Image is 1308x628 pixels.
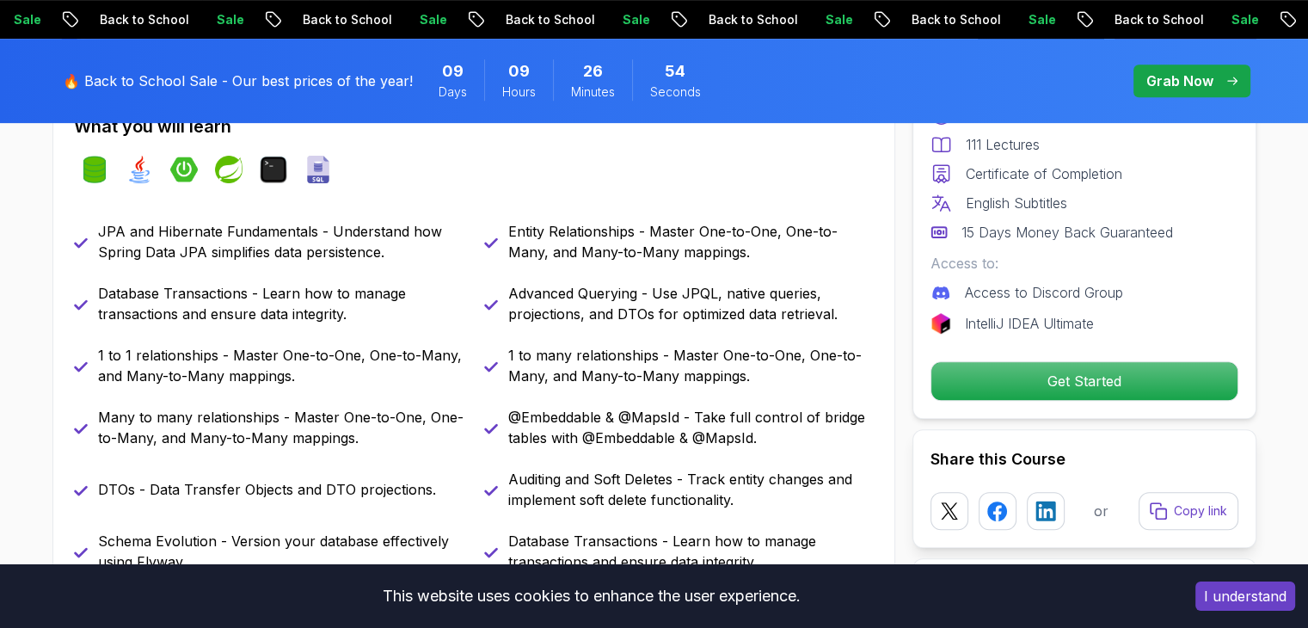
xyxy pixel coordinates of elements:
p: Access to Discord Group [965,282,1123,303]
span: 9 Hours [508,59,530,83]
p: Back to School [451,11,568,28]
img: spring-data-jpa logo [81,156,108,183]
p: Database Transactions - Learn how to manage transactions and ensure data integrity. [98,283,464,324]
p: Get Started [931,362,1237,400]
img: sql logo [304,156,332,183]
button: Copy link [1139,492,1238,530]
img: spring logo [215,156,243,183]
button: Accept cookies [1195,582,1295,611]
p: @Embeddable & @MapsId - Take full control of bridge tables with @Embeddable & @MapsId. [508,407,874,448]
span: 26 Minutes [583,59,603,83]
p: Entity Relationships - Master One-to-One, One-to-Many, and Many-to-Many mappings. [508,221,874,262]
img: jetbrains logo [930,313,951,334]
span: 54 Seconds [665,59,685,83]
p: Sale [771,11,826,28]
p: Sale [162,11,217,28]
p: Sale [365,11,420,28]
p: Grab Now [1146,71,1213,91]
p: Sale [1176,11,1231,28]
p: Schema Evolution - Version your database effectively using Flyway. [98,531,464,572]
p: Back to School [45,11,162,28]
button: Get Started [930,361,1238,401]
img: terminal logo [260,156,287,183]
p: Many to many relationships - Master One-to-One, One-to-Many, and Many-to-Many mappings. [98,407,464,448]
p: Back to School [1059,11,1176,28]
p: 111 Lectures [966,134,1040,155]
p: Advanced Querying - Use JPQL, native queries, projections, and DTOs for optimized data retrieval. [508,283,874,324]
p: Back to School [857,11,973,28]
p: 15 Days Money Back Guaranteed [961,222,1173,243]
p: Sale [973,11,1029,28]
p: 1 to 1 relationships - Master One-to-One, One-to-Many, and Many-to-Many mappings. [98,345,464,386]
p: Copy link [1174,502,1227,520]
p: Back to School [654,11,771,28]
img: spring-boot logo [170,156,198,183]
img: java logo [126,156,153,183]
p: IntelliJ IDEA Ultimate [965,313,1094,334]
h2: Share this Course [930,447,1238,471]
h2: What you will learn [74,114,874,139]
p: English Subtitles [966,193,1067,213]
p: JPA and Hibernate Fundamentals - Understand how Spring Data JPA simplifies data persistence. [98,221,464,262]
p: Access to: [930,253,1238,274]
p: Database Transactions - Learn how to manage transactions and ensure data integrity. [508,531,874,572]
div: This website uses cookies to enhance the user experience. [13,577,1170,615]
span: Seconds [650,83,701,101]
p: Auditing and Soft Deletes - Track entity changes and implement soft delete functionality. [508,469,874,510]
p: DTOs - Data Transfer Objects and DTO projections. [98,479,436,500]
span: 9 Days [442,59,464,83]
span: Days [439,83,467,101]
p: or [1094,501,1108,521]
p: 1 to many relationships - Master One-to-One, One-to-Many, and Many-to-Many mappings. [508,345,874,386]
p: Certificate of Completion [966,163,1122,184]
span: Hours [502,83,536,101]
p: 🔥 Back to School Sale - Our best prices of the year! [63,71,413,91]
span: Minutes [571,83,615,101]
p: Back to School [248,11,365,28]
p: Sale [568,11,623,28]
